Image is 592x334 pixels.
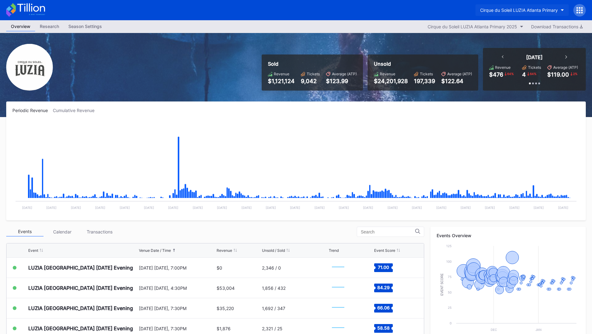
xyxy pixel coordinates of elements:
input: Search [361,229,415,234]
img: Cirque_du_Soleil_LUZIA_Atlanta_Primary.png [6,44,53,91]
div: Venue Date / Time [139,248,171,253]
div: Sold [268,61,357,67]
a: Research [35,22,64,31]
div: $24,201,928 [374,78,408,84]
div: Average (ATP) [332,72,357,76]
text: 100 [446,260,452,263]
text: [DATE] [509,206,520,209]
text: [DATE] [241,206,252,209]
div: Event Score [374,248,395,253]
div: 4 [522,71,526,78]
text: 75 [448,275,452,279]
div: $119.00 [547,71,569,78]
div: 64 % [507,71,514,76]
text: [DATE] [266,206,276,209]
div: [DATE] [DATE], 4:30PM [139,285,215,291]
div: LUZIA [GEOGRAPHIC_DATA] [DATE] Evening [28,285,133,291]
div: Tickets [420,72,433,76]
div: Revenue [274,72,289,76]
div: [DATE] [DATE], 7:30PM [139,306,215,311]
div: Events [6,227,44,237]
svg: Chart title [329,280,347,296]
div: Cirque du Soleil LUZIA Atlanta Primary [480,7,558,13]
button: Cirque du Soleil LUZIA Atlanta Primary 2025 [424,22,526,31]
text: 125 [446,244,452,248]
div: 197,339 [414,78,435,84]
div: $53,004 [217,285,235,291]
div: Event [28,248,38,253]
text: [DATE] [290,206,300,209]
div: 1,692 / 347 [262,306,285,311]
div: 9,042 [301,78,320,84]
text: [DATE] [144,206,154,209]
svg: Chart title [329,260,347,275]
div: [DATE] [DATE], 7:00PM [139,265,215,270]
div: Revenue [495,65,511,70]
div: Events Overview [437,233,580,238]
text: [DATE] [314,206,325,209]
div: 2 % [572,71,578,76]
text: 84.29 [377,285,390,290]
div: $0 [217,265,222,270]
a: Overview [6,22,35,31]
div: Revenue [380,72,395,76]
text: [DATE] [558,206,568,209]
div: $1,876 [217,326,231,331]
div: 64 % [529,71,537,76]
text: [DATE] [193,206,203,209]
div: $122.64 [441,78,472,84]
div: [DATE] [DATE], 7:30PM [139,326,215,331]
div: Revenue [217,248,232,253]
button: Cirque du Soleil LUZIA Atlanta Primary [475,4,569,16]
text: 50 [448,290,452,294]
div: Transactions [81,227,118,237]
text: [DATE] [120,206,130,209]
text: [DATE] [22,206,32,209]
text: [DATE] [168,206,178,209]
div: Average (ATP) [553,65,578,70]
div: LUZIA [GEOGRAPHIC_DATA] [DATE] Evening [28,305,133,311]
text: 25 [448,306,452,309]
text: [DATE] [217,206,227,209]
div: Cumulative Revenue [53,108,99,113]
div: Unsold [374,61,472,67]
div: LUZIA [GEOGRAPHIC_DATA] [DATE] Evening [28,325,133,332]
text: Jan [535,328,542,332]
div: Unsold / Sold [262,248,285,253]
div: Periodic Revenue [12,108,53,113]
text: [DATE] [46,206,57,209]
div: 2,346 / 0 [262,265,281,270]
div: Download Transactions [531,24,583,29]
text: [DATE] [534,206,544,209]
div: $123.99 [326,78,357,84]
text: [DATE] [388,206,398,209]
svg: Chart title [12,121,580,214]
div: [DATE] [526,54,543,60]
div: Calendar [44,227,81,237]
text: [DATE] [95,206,105,209]
text: 71.00 [378,265,389,270]
div: $35,220 [217,306,234,311]
text: Dec [491,328,497,332]
text: [DATE] [485,206,495,209]
div: Tickets [307,72,320,76]
div: $476 [489,71,503,78]
text: [DATE] [339,206,349,209]
text: 58.58 [377,325,390,331]
text: 0 [450,321,452,325]
text: 66.06 [377,305,390,310]
text: [DATE] [461,206,471,209]
svg: Chart title [329,300,347,316]
div: 1,856 / 432 [262,285,286,291]
div: $1,121,124 [268,78,295,84]
text: [DATE] [436,206,447,209]
text: [DATE] [363,206,373,209]
a: Season Settings [64,22,107,31]
div: 2,321 / 25 [262,326,282,331]
text: [DATE] [412,206,422,209]
div: Trend [329,248,339,253]
text: Event Score [440,273,444,296]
